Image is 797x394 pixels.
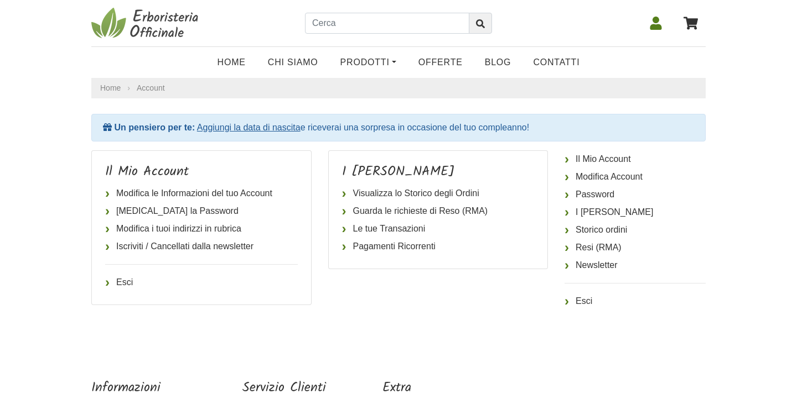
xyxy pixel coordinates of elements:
a: Home [206,51,257,73]
a: Newsletter [565,256,706,274]
a: Iscriviti / Cancellati dalla newsletter [105,238,298,255]
a: Resi (RMA) [565,239,706,256]
a: Aggiungi la data di nascita [197,123,301,132]
a: Il Mio Account [565,150,706,168]
a: Password [565,186,706,203]
a: OFFERTE [407,51,474,73]
a: Visualizza lo Storico degli Ordini [342,185,535,202]
a: Storico ordini [565,221,706,239]
a: Home [100,82,121,94]
a: Le tue Transazioni [342,220,535,238]
nav: breadcrumb [91,78,706,98]
a: I [PERSON_NAME] [565,203,706,221]
a: Esci [565,292,706,310]
a: Modifica le Informazioni del tuo Account [105,185,298,202]
h4: I [PERSON_NAME] [342,164,535,180]
a: Blog [474,51,522,73]
img: Erboristeria Officinale [91,7,202,40]
strong: Un pensiero per te: [114,123,195,132]
a: Prodotti [329,51,407,73]
input: Cerca [305,13,469,34]
h4: Il Mio Account [105,164,298,180]
a: Pagamenti Ricorrenti [342,238,535,255]
a: Modifica i tuoi indirizzi in rubrica [105,220,298,238]
a: Chi Siamo [257,51,329,73]
div: e riceverai una sorpresa in occasione del tuo compleanno! [91,114,706,141]
a: Account [137,83,165,92]
a: Guarda le richieste di Reso (RMA) [342,202,535,220]
a: Modifica Account [565,168,706,186]
a: Contatti [522,51,591,73]
a: [MEDICAL_DATA] la Password [105,202,298,220]
a: Esci [105,274,298,291]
